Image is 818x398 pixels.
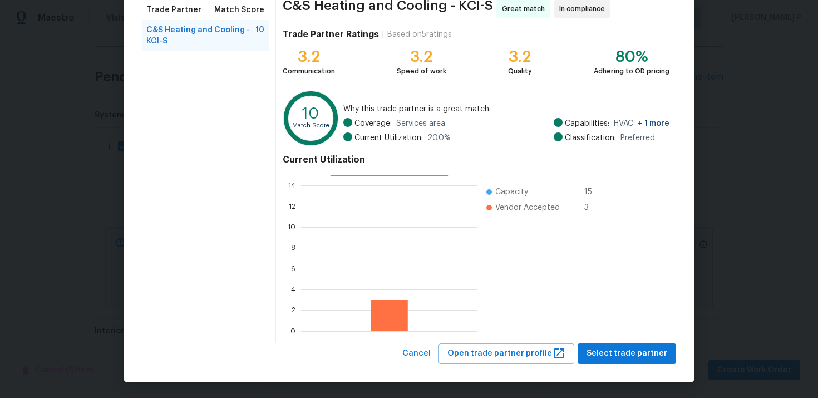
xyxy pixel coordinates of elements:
[502,3,549,14] span: Great match
[508,66,532,77] div: Quality
[578,343,676,364] button: Select trade partner
[614,118,669,129] span: HVAC
[565,132,616,144] span: Classification:
[397,66,446,77] div: Speed of work
[292,122,329,129] text: Match Score
[283,29,379,40] h4: Trade Partner Ratings
[559,3,609,14] span: In compliance
[283,66,335,77] div: Communication
[396,118,445,129] span: Services area
[398,343,435,364] button: Cancel
[379,29,387,40] div: |
[288,182,295,189] text: 14
[255,24,264,47] span: 10
[638,120,669,127] span: + 1 more
[594,51,669,62] div: 80%
[291,266,295,272] text: 6
[620,132,655,144] span: Preferred
[283,154,669,165] h4: Current Utilization
[291,244,295,251] text: 8
[584,202,602,213] span: 3
[292,307,295,313] text: 2
[438,343,574,364] button: Open trade partner profile
[584,186,602,198] span: 15
[214,4,264,16] span: Match Score
[387,29,452,40] div: Based on 5 ratings
[354,132,423,144] span: Current Utilization:
[594,66,669,77] div: Adhering to OD pricing
[354,118,392,129] span: Coverage:
[289,203,295,210] text: 12
[565,118,609,129] span: Capabilities:
[397,51,446,62] div: 3.2
[343,104,669,115] span: Why this trade partner is a great match:
[447,347,565,361] span: Open trade partner profile
[146,24,255,47] span: C&S Heating and Cooling - KCI-S
[288,224,295,230] text: 10
[587,347,667,361] span: Select trade partner
[290,328,295,335] text: 0
[427,132,451,144] span: 20.0 %
[402,347,431,361] span: Cancel
[291,286,295,293] text: 4
[146,4,201,16] span: Trade Partner
[508,51,532,62] div: 3.2
[495,186,528,198] span: Capacity
[495,202,560,213] span: Vendor Accepted
[302,106,319,121] text: 10
[283,51,335,62] div: 3.2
